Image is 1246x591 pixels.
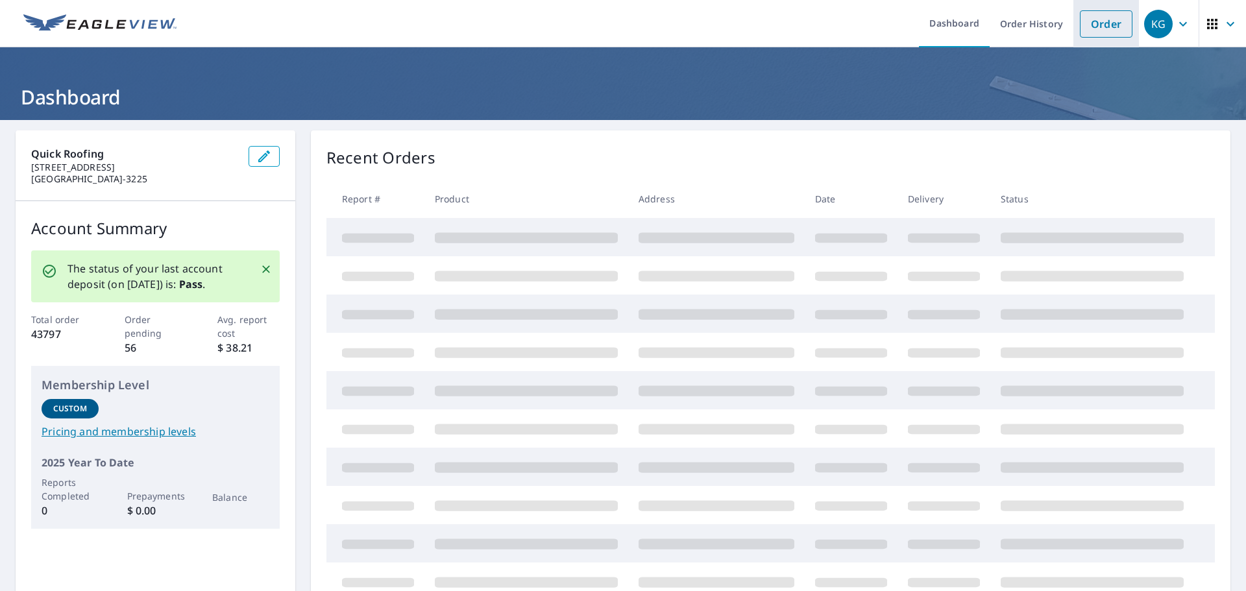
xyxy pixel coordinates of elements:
[424,180,628,218] th: Product
[990,180,1194,218] th: Status
[31,173,238,185] p: [GEOGRAPHIC_DATA]-3225
[31,217,280,240] p: Account Summary
[1144,10,1173,38] div: KG
[179,277,203,291] b: Pass
[217,340,280,356] p: $ 38.21
[42,455,269,470] p: 2025 Year To Date
[628,180,805,218] th: Address
[67,261,245,292] p: The status of your last account deposit (on [DATE]) is: .
[127,503,184,518] p: $ 0.00
[125,340,187,356] p: 56
[1080,10,1132,38] a: Order
[805,180,898,218] th: Date
[23,14,177,34] img: EV Logo
[42,476,99,503] p: Reports Completed
[125,313,187,340] p: Order pending
[16,84,1230,110] h1: Dashboard
[53,403,87,415] p: Custom
[42,503,99,518] p: 0
[31,326,93,342] p: 43797
[326,180,424,218] th: Report #
[212,490,269,504] p: Balance
[258,261,275,278] button: Close
[898,180,990,218] th: Delivery
[31,313,93,326] p: Total order
[217,313,280,340] p: Avg. report cost
[326,146,435,169] p: Recent Orders
[127,489,184,503] p: Prepayments
[42,424,269,439] a: Pricing and membership levels
[31,146,238,162] p: Quick Roofing
[31,162,238,173] p: [STREET_ADDRESS]
[42,376,269,394] p: Membership Level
